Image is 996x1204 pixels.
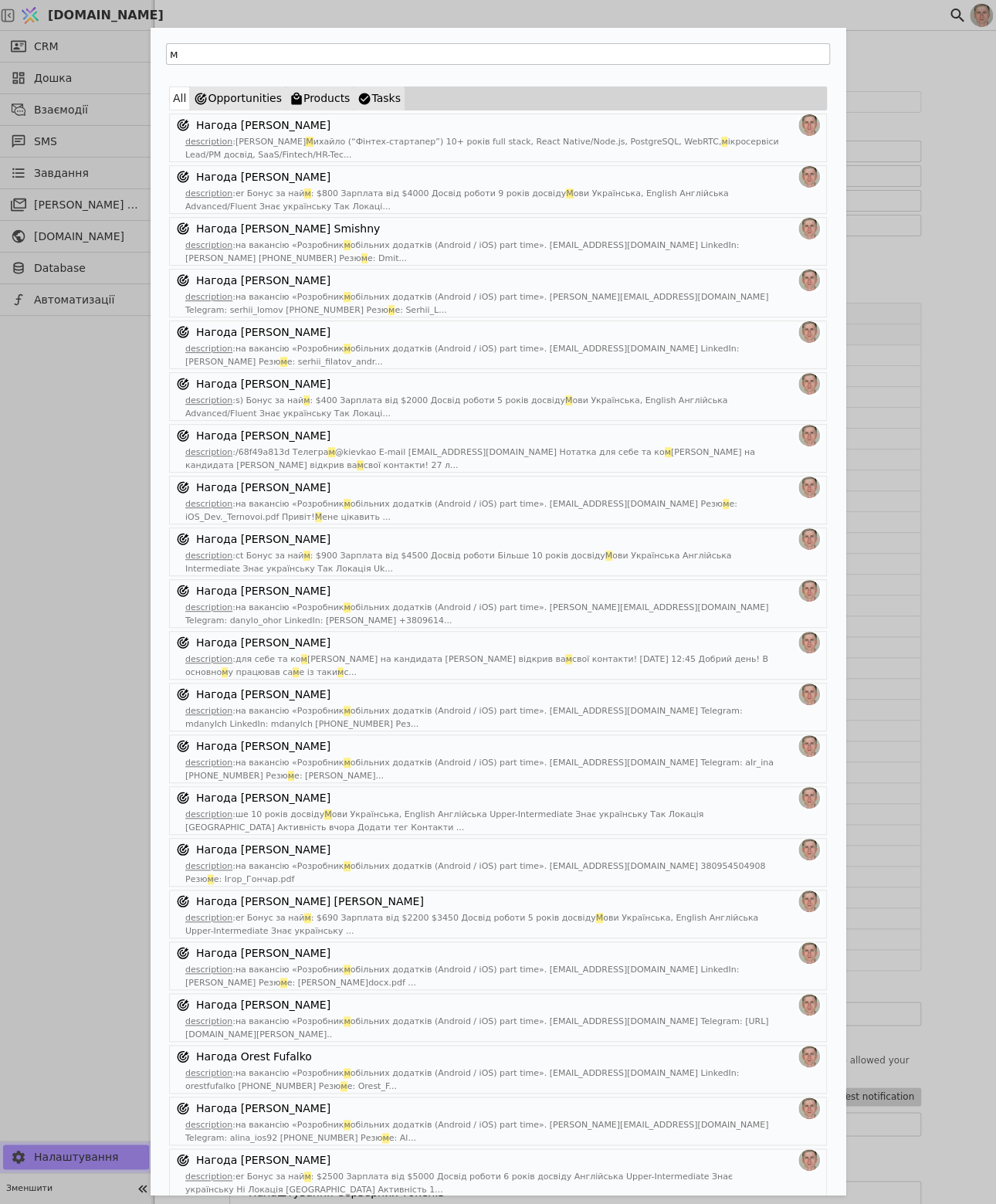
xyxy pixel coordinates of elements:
[286,86,354,110] button: Products
[196,687,330,703] a: Нагода [PERSON_NAME]
[196,1152,330,1168] a: Нагода [PERSON_NAME]
[196,480,330,496] a: Нагода [PERSON_NAME]
[185,188,729,212] span: ови Українська, English Англійська Advanced/Fluent Знає українську Так Локаці...
[196,376,330,392] a: Нагода [PERSON_NAME]
[311,913,596,923] span: : $690 Зарплата від $2200 $3450 Досвід роботи 5 років досвіду
[196,531,330,548] a: Нагода [PERSON_NAME]
[196,997,330,1013] a: Нагода [PERSON_NAME]
[235,1016,344,1026] span: на вакансію «Розробник
[798,218,820,239] img: Ро
[721,137,727,147] span: м
[235,706,344,716] span: на вакансію «Розробник
[235,861,344,871] span: на вакансію «Розробник
[214,874,294,884] span: е: Ігор_Гончар.pdf
[170,1171,826,1196] p: :
[170,1067,826,1093] p: :
[307,654,566,664] span: [PERSON_NAME] на кандидата [PERSON_NAME] відкрив ва
[185,395,727,419] span: ови Українська, English Англійська Advanced/Fluent Знає українську Так Локаці...
[596,913,604,923] span: М
[565,395,573,405] span: М
[798,580,820,602] img: Ро
[388,305,395,315] span: м
[185,965,739,988] span: обільних додатків (Android / iOS) part time». [EMAIL_ADDRESS][DOMAIN_NAME] LinkedIn: [PERSON_NAME...
[344,861,350,871] span: м
[288,771,294,781] span: м
[196,273,330,289] a: Нагода [PERSON_NAME]
[294,771,384,781] span: е: [PERSON_NAME]...
[344,344,350,354] span: м
[185,861,765,884] span: обільних додатків (Android / iOS) part time». [EMAIL_ADDRESS][DOMAIN_NAME] 380954504908 Резю
[344,706,350,716] span: м
[798,270,820,291] img: Ро
[170,498,826,524] p: :
[170,446,826,472] p: :
[235,1172,304,1182] span: er Бонус за най
[798,994,820,1016] img: Ро
[185,602,768,626] span: обільних додатків (Android / iOS) part time». [PERSON_NAME][EMAIL_ADDRESS][DOMAIN_NAME] Telegram:...
[347,1081,397,1091] span: е: Orest_F...
[301,654,307,664] span: м
[196,324,330,341] a: Нагода [PERSON_NAME]
[344,602,350,612] span: м
[170,239,826,265] p: :
[344,667,357,677] span: с...
[170,860,826,886] p: :
[304,913,310,923] span: м
[389,1133,416,1143] span: е: Al...
[185,809,232,819] u: description
[798,735,820,757] img: Ро
[185,188,232,198] u: description
[235,809,324,819] span: ше 10 років досвіду
[235,292,344,302] span: на вакансію «Розробник
[185,1016,232,1026] u: description
[344,240,350,250] span: м
[196,738,330,755] a: Нагода [PERSON_NAME]
[185,344,739,367] span: обільних додатків (Android / iOS) part time». [EMAIL_ADDRESS][DOMAIN_NAME] LinkedIn: [PERSON_NAME...
[235,240,344,250] span: на вакансію «Розробник
[798,787,820,809] img: Ро
[170,757,826,782] p: :
[313,137,721,147] span: ихайло (“Фінтех-стартапер”) 10+ років full stack, React Native/Node.js, PostgreSQL, WebRTC,
[798,321,820,343] img: Ро
[337,667,344,677] span: м
[185,1016,768,1040] span: обільних додатків (Android / iOS) part time». [EMAIL_ADDRESS][DOMAIN_NAME] Telegram: [URL][DOMAIN...
[303,551,310,561] span: м
[798,1046,820,1067] img: Ро
[170,705,826,731] p: :
[185,499,737,522] span: е: iOS_Dev._Ternovoi.pdf Привіт!
[170,395,826,420] p: :
[185,292,768,315] span: обільних додатків (Android / iOS) part time». [PERSON_NAME][EMAIL_ADDRESS][DOMAIN_NAME] Telegram:...
[280,357,286,367] span: м
[185,602,232,612] u: description
[304,188,310,198] span: м
[170,188,826,213] p: :
[368,253,407,263] span: е: Dmit...
[235,188,304,198] span: er Бонус за най
[344,292,350,302] span: м
[303,395,310,405] span: м
[335,447,665,457] span: @kievkao E-mail [EMAIL_ADDRESS][DOMAIN_NAME] Нотатка для себе та ко
[185,1120,232,1130] u: description
[344,1068,350,1078] span: м
[196,945,330,962] a: Нагода [PERSON_NAME]
[798,477,820,498] img: Ро
[565,654,571,664] span: м
[235,1120,344,1130] span: на вакансію «Розробник
[235,965,344,975] span: на вакансію «Розробник
[287,978,416,988] span: е: [PERSON_NAME]docx.pdf ...
[328,447,334,457] span: м
[798,839,820,860] img: Ро
[185,758,232,768] u: description
[315,512,323,522] span: М
[196,169,330,185] a: Нагода [PERSON_NAME]
[151,28,845,1195] div: Глобальний пошук
[395,305,446,315] span: е: Serhii_L...
[280,978,286,988] span: м
[185,706,743,729] span: обільних додатків (Android / iOS) part time». [EMAIL_ADDRESS][DOMAIN_NAME] Telegram: mdanylch Lin...
[324,809,332,819] span: М
[605,551,613,561] span: М
[798,114,820,136] img: Ро
[196,790,330,806] a: Нагода [PERSON_NAME]
[235,499,344,509] span: на вакансію «Розробник
[196,117,330,134] a: Нагода [PERSON_NAME]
